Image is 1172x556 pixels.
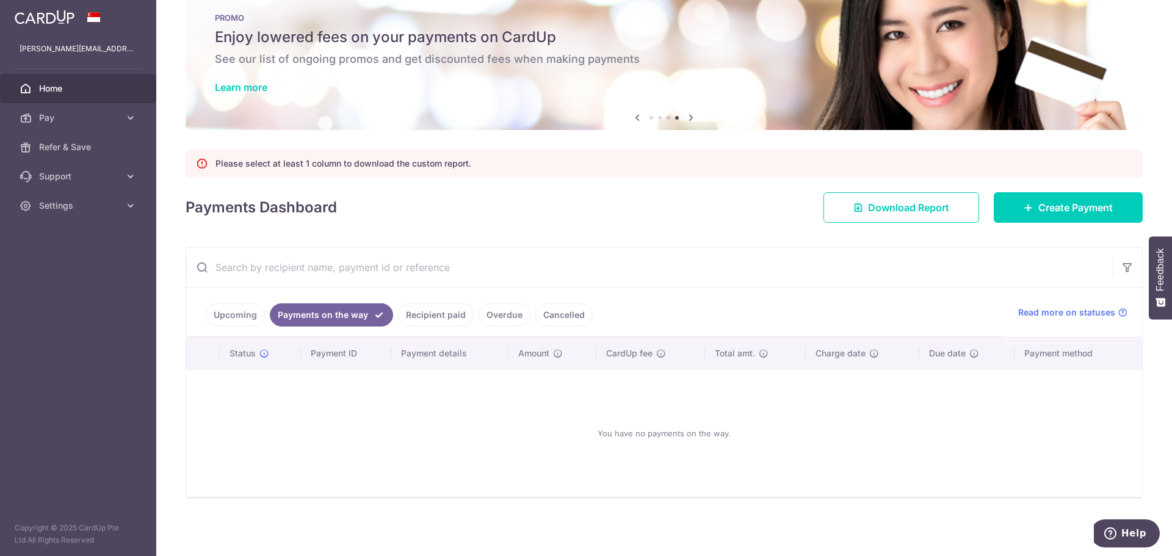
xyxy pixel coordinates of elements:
[398,303,474,327] a: Recipient paid
[929,347,966,359] span: Due date
[201,380,1127,487] div: You have no payments on the way.
[1015,338,1142,369] th: Payment method
[994,192,1143,223] a: Create Payment
[215,157,471,170] p: Please select at least 1 column to download the custom report.
[186,197,337,218] h4: Payments Dashboard
[270,303,393,327] a: Payments on the way
[215,13,1113,23] p: PROMO
[1018,306,1127,319] a: Read more on statuses
[215,81,267,93] a: Learn more
[535,303,593,327] a: Cancelled
[715,347,755,359] span: Total amt.
[230,347,256,359] span: Status
[39,82,120,95] span: Home
[39,170,120,182] span: Support
[39,200,120,212] span: Settings
[1018,306,1115,319] span: Read more on statuses
[823,192,979,223] a: Download Report
[15,10,74,24] img: CardUp
[518,347,549,359] span: Amount
[1155,248,1166,291] span: Feedback
[39,112,120,124] span: Pay
[206,303,265,327] a: Upcoming
[1094,519,1160,550] iframe: Opens a widget where you can find more information
[606,347,653,359] span: CardUp fee
[215,27,1113,47] h5: Enjoy lowered fees on your payments on CardUp
[186,248,1113,287] input: Search by recipient name, payment id or reference
[301,338,391,369] th: Payment ID
[215,52,1113,67] h6: See our list of ongoing promos and get discounted fees when making payments
[391,338,508,369] th: Payment details
[1149,236,1172,319] button: Feedback - Show survey
[479,303,530,327] a: Overdue
[868,200,949,215] span: Download Report
[1038,200,1113,215] span: Create Payment
[20,43,137,55] p: [PERSON_NAME][EMAIL_ADDRESS][DOMAIN_NAME]
[39,141,120,153] span: Refer & Save
[816,347,866,359] span: Charge date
